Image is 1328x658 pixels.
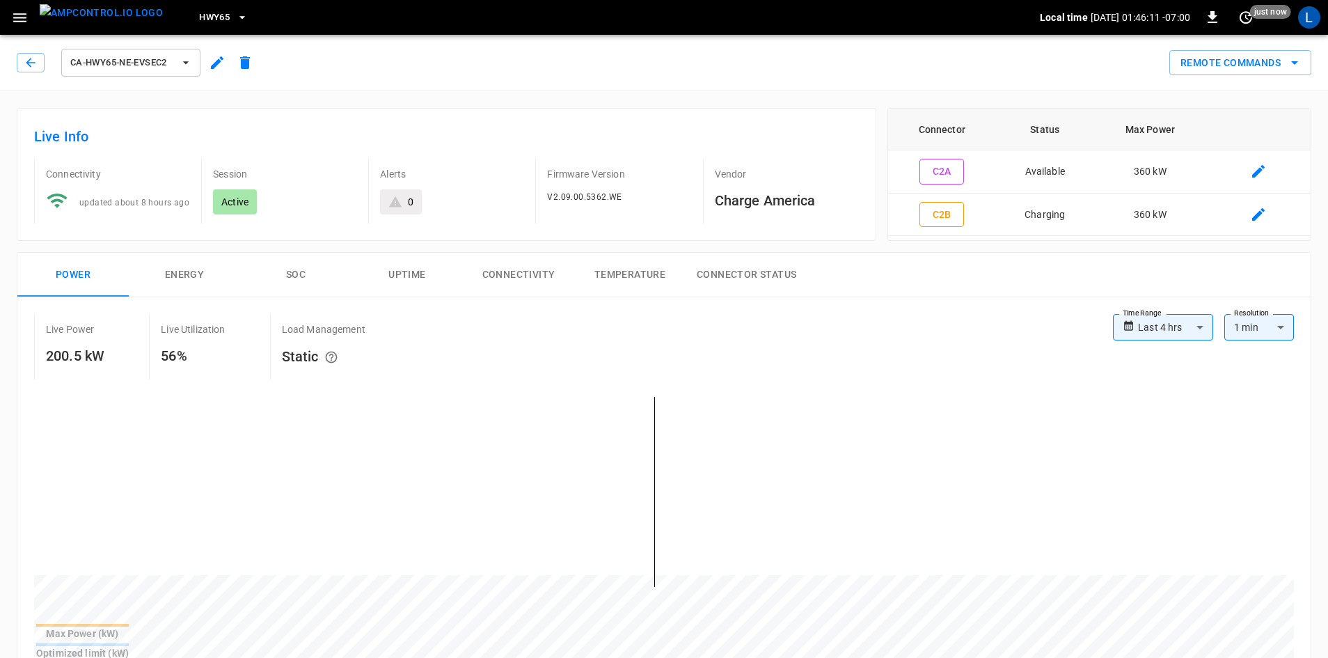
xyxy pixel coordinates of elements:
button: Connectivity [463,253,574,297]
div: 1 min [1224,314,1294,340]
button: C2B [919,202,964,228]
td: Available [996,150,1094,194]
td: 360 kW [1094,194,1206,237]
h6: Static [282,345,365,371]
div: Last 4 hrs [1138,314,1213,340]
button: set refresh interval [1235,6,1257,29]
div: profile-icon [1298,6,1320,29]
span: HWY65 [199,10,230,26]
p: Firmware Version [547,167,691,181]
p: Alerts [380,167,524,181]
button: Remote Commands [1169,50,1311,76]
button: Uptime [351,253,463,297]
p: Live Power [46,322,95,336]
h6: Charge America [715,189,859,212]
h6: 56% [161,345,225,367]
label: Resolution [1234,308,1269,319]
button: The system is using AmpEdge-configured limits for static load managment. Depending on your config... [319,345,344,371]
th: Connector [888,109,996,150]
button: Power [17,253,129,297]
span: ca-hwy65-ne-evseC2 [70,55,173,71]
p: Active [221,195,248,209]
button: Connector Status [686,253,807,297]
div: remote commands options [1169,50,1311,76]
p: Live Utilization [161,322,225,336]
img: ampcontrol.io logo [40,4,163,22]
th: Max Power [1094,109,1206,150]
p: Connectivity [46,167,190,181]
button: Temperature [574,253,686,297]
table: connector table [888,109,1311,236]
h6: Live Info [34,125,859,148]
span: updated about 8 hours ago [79,198,189,207]
button: HWY65 [193,4,253,31]
div: 0 [408,195,413,209]
span: V2.09.00.5362.WE [547,192,622,202]
th: Status [996,109,1094,150]
p: Load Management [282,322,365,336]
label: Time Range [1123,308,1162,319]
button: C2A [919,159,964,185]
p: Vendor [715,167,859,181]
h6: 200.5 kW [46,345,104,367]
p: Session [213,167,357,181]
span: just now [1250,5,1291,19]
p: Local time [1040,10,1088,24]
button: SOC [240,253,351,297]
td: 360 kW [1094,150,1206,194]
button: ca-hwy65-ne-evseC2 [61,49,200,77]
td: Charging [996,194,1094,237]
p: [DATE] 01:46:11 -07:00 [1091,10,1190,24]
button: Energy [129,253,240,297]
